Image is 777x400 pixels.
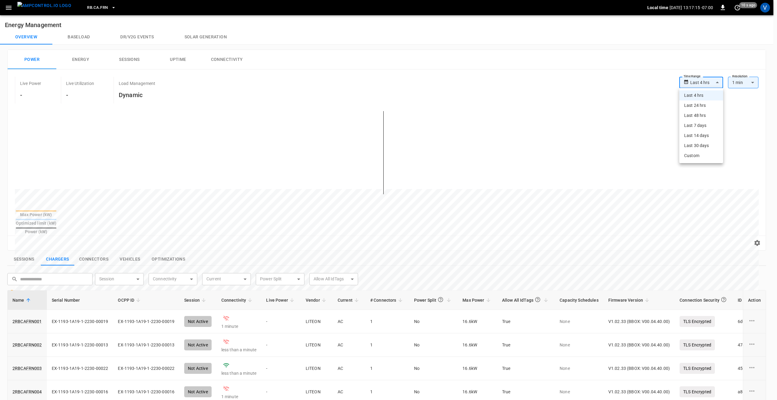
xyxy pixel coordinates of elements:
li: Last 14 days [679,131,723,141]
li: Last 48 hrs [679,111,723,121]
li: Last 4 hrs [679,90,723,100]
li: Last 30 days [679,141,723,151]
li: Custom [679,151,723,161]
li: Last 24 hrs [679,100,723,111]
li: Last 7 days [679,121,723,131]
